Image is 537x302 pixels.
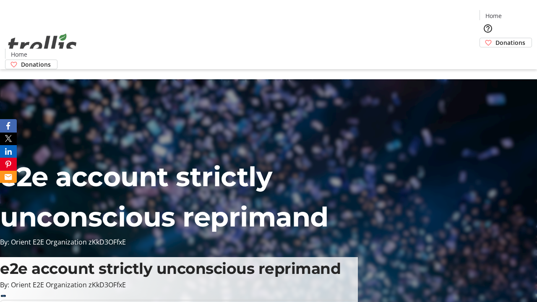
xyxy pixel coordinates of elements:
[480,11,507,20] a: Home
[495,38,525,47] span: Donations
[5,24,80,66] img: Orient E2E Organization zKkD3OFfxE's Logo
[480,47,496,64] button: Cart
[11,50,27,59] span: Home
[480,20,496,37] button: Help
[21,60,51,69] span: Donations
[485,11,502,20] span: Home
[480,38,532,47] a: Donations
[5,50,32,59] a: Home
[5,60,57,69] a: Donations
